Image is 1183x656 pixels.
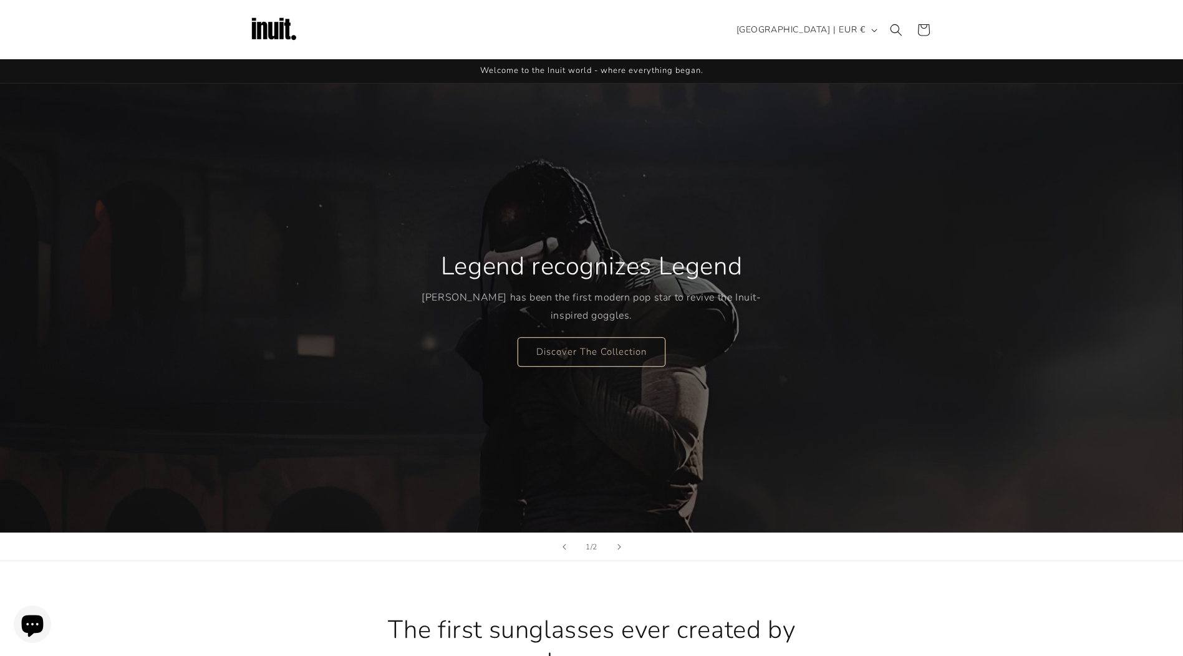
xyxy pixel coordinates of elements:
[551,533,578,561] button: Previous slide
[249,59,935,83] div: Announcement
[480,65,703,76] span: Welcome to the Inuit world - where everything began.
[591,541,593,553] span: /
[592,541,597,553] span: 2
[606,533,633,561] button: Next slide
[586,541,591,553] span: 1
[518,337,665,366] a: Discover The Collection
[736,23,866,36] span: [GEOGRAPHIC_DATA] | EUR €
[441,250,742,282] h2: Legend recognizes Legend
[882,16,910,44] summary: Search
[729,18,882,42] button: [GEOGRAPHIC_DATA] | EUR €
[249,5,299,55] img: Inuit Logo
[422,289,761,325] p: [PERSON_NAME] has been the first modern pop star to revive the Inuit-inspired goggles.
[10,605,55,646] inbox-online-store-chat: Shopify online store chat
